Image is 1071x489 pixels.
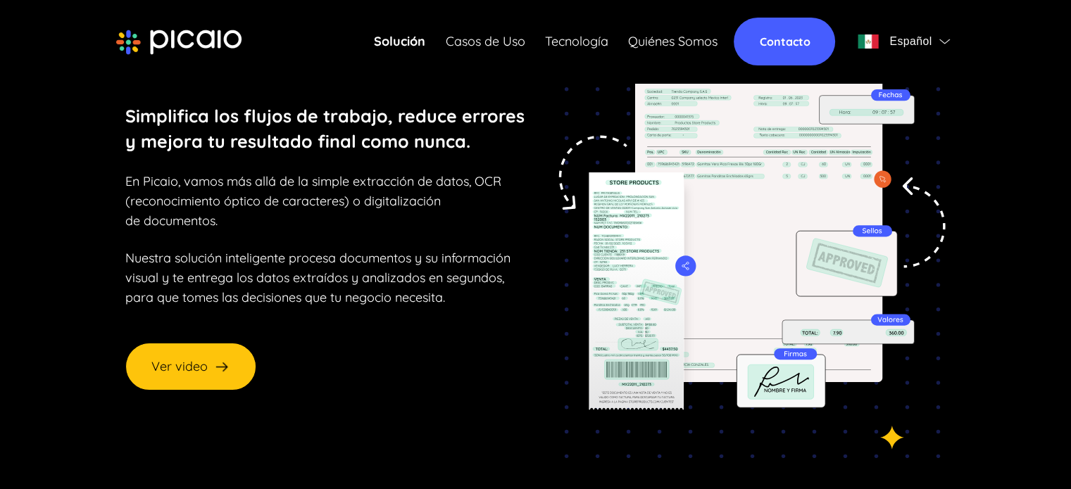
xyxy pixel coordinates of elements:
[544,32,608,51] a: Tecnología
[852,27,955,56] button: flagEspañolflag
[116,30,242,55] img: picaio-logo
[213,358,230,375] img: arrow-right
[939,39,950,44] img: flag
[125,248,511,307] p: Nuestra solución inteligente procesa documentos y su información visual y te entrega los datos ex...
[374,32,425,51] a: Solución
[734,18,835,65] a: Contacto
[445,32,525,51] a: Casos de Uso
[858,34,879,49] img: flag
[125,173,501,229] span: En Picaio, vamos más allá de la simple extracción de datos, OCR (reconocimiento óptico de caracte...
[627,32,717,51] a: Quiénes Somos
[125,103,525,154] p: Simplifica los flujos de trabajo, reduce errores y mejora tu resultado final como nunca.
[889,32,932,51] span: Español
[125,343,256,390] button: Ver video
